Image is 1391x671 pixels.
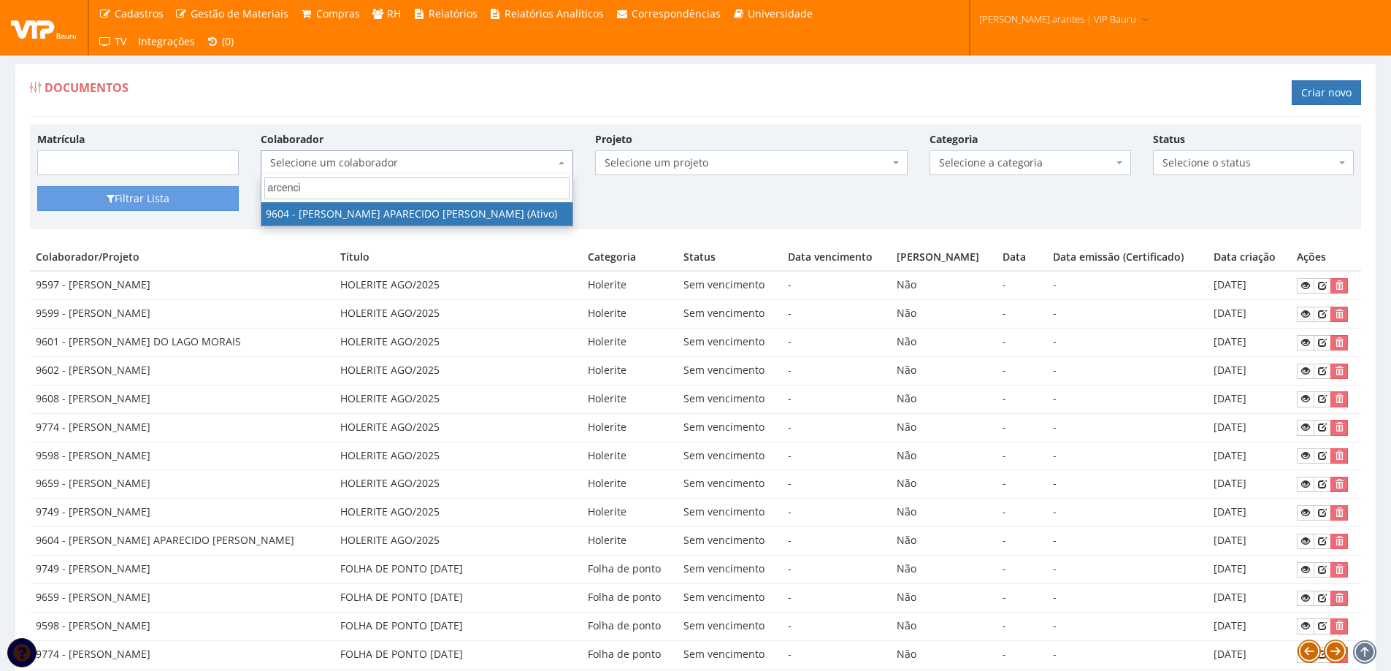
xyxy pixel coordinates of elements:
label: Matrícula [37,132,85,147]
td: - [1047,442,1208,470]
span: Relatórios [429,7,478,20]
label: Projeto [595,132,632,147]
th: Data emissão (Certificado) [1047,244,1208,271]
td: Holerite [582,271,678,299]
td: - [997,271,1047,299]
td: - [997,583,1047,612]
span: Selecione um projeto [605,156,889,170]
span: Relatórios Analíticos [505,7,604,20]
td: HOLERITE AGO/2025 [334,329,581,357]
td: 9598 - [PERSON_NAME] [30,612,334,640]
td: [DATE] [1208,442,1291,470]
span: Selecione um projeto [595,150,908,175]
td: 9749 - [PERSON_NAME] [30,556,334,584]
td: Não [891,527,997,556]
td: - [1047,413,1208,442]
td: Holerite [582,442,678,470]
td: Sem vencimento [678,300,782,329]
td: - [1047,385,1208,413]
span: Selecione a categoria [930,150,1131,175]
td: Não [891,470,997,499]
td: Não [891,499,997,527]
td: Sem vencimento [678,271,782,299]
th: Colaborador/Projeto [30,244,334,271]
td: - [997,413,1047,442]
td: Holerite [582,499,678,527]
td: - [1047,329,1208,357]
td: FOLHA DE PONTO [DATE] [334,612,581,640]
td: [DATE] [1208,556,1291,584]
th: Data criação [1208,244,1291,271]
td: - [782,271,891,299]
td: - [1047,300,1208,329]
td: Folha de ponto [582,612,678,640]
td: Não [891,640,997,669]
td: Folha de ponto [582,556,678,584]
td: - [1047,527,1208,556]
td: Não [891,385,997,413]
td: - [782,612,891,640]
td: Folha de ponto [582,640,678,669]
td: Não [891,300,997,329]
td: Sem vencimento [678,499,782,527]
label: Categoria [930,132,978,147]
td: [DATE] [1208,271,1291,299]
td: Sem vencimento [678,583,782,612]
td: - [782,413,891,442]
td: [DATE] [1208,470,1291,499]
td: Não [891,442,997,470]
td: Holerite [582,385,678,413]
td: [DATE] [1208,527,1291,556]
span: TV [115,34,126,48]
td: FOLHA DE PONTO [DATE] [334,583,581,612]
td: - [997,499,1047,527]
td: Sem vencimento [678,329,782,357]
td: Holerite [582,527,678,556]
td: [DATE] [1208,356,1291,385]
td: Não [891,413,997,442]
td: - [782,583,891,612]
th: Ações [1291,244,1361,271]
td: Sem vencimento [678,442,782,470]
td: - [782,556,891,584]
td: Holerite [582,356,678,385]
th: Status [678,244,782,271]
td: Folha de ponto [582,583,678,612]
td: [DATE] [1208,385,1291,413]
td: - [1047,356,1208,385]
span: Integrações [138,34,195,48]
label: Colaborador [261,132,323,147]
td: Holerite [582,413,678,442]
span: Selecione um colaborador [261,150,573,175]
td: - [997,356,1047,385]
td: [DATE] [1208,640,1291,669]
td: HOLERITE AGO/2025 [334,442,581,470]
td: HOLERITE AGO/2025 [334,499,581,527]
span: Compras [316,7,360,20]
td: - [1047,583,1208,612]
span: Documentos [45,80,129,96]
span: RH [387,7,401,20]
td: FOLHA DE PONTO [DATE] [334,640,581,669]
span: Universidade [748,7,813,20]
td: Sem vencimento [678,527,782,556]
td: - [997,300,1047,329]
span: [PERSON_NAME].arantes | VIP Bauru [979,12,1136,26]
button: Filtrar Lista [37,186,239,211]
th: Categoria [582,244,678,271]
td: Sem vencimento [678,385,782,413]
td: - [782,356,891,385]
td: 9608 - [PERSON_NAME] [30,385,334,413]
label: Status [1153,132,1185,147]
td: 9602 - [PERSON_NAME] [30,356,334,385]
td: HOLERITE AGO/2025 [334,527,581,556]
a: (0) [201,28,240,55]
td: - [782,499,891,527]
td: - [997,640,1047,669]
td: Sem vencimento [678,413,782,442]
td: 9774 - [PERSON_NAME] [30,640,334,669]
li: 9604 - [PERSON_NAME] APARECIDO [PERSON_NAME] (Ativo) [261,202,572,226]
a: TV [93,28,132,55]
a: Integrações [132,28,201,55]
td: - [1047,499,1208,527]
